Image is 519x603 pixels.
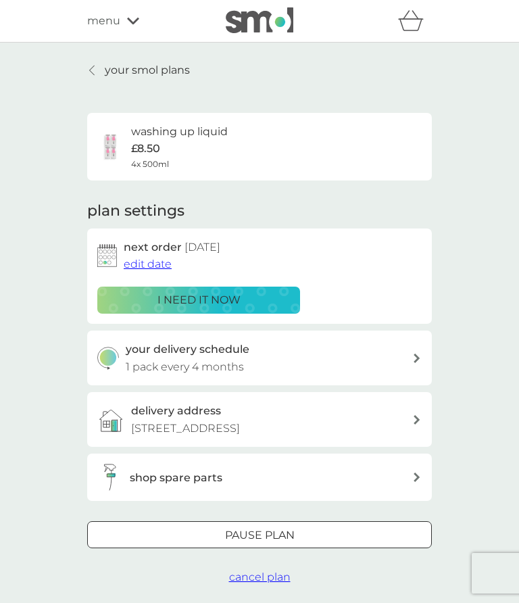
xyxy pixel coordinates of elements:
[130,469,222,487] h3: shop spare parts
[87,454,432,501] button: shop spare parts
[157,291,241,309] p: i need it now
[87,331,432,385] button: your delivery schedule1 pack every 4 months
[124,256,172,273] button: edit date
[87,12,120,30] span: menu
[126,358,244,376] p: 1 pack every 4 months
[124,239,220,256] h2: next order
[229,569,291,586] button: cancel plan
[105,62,190,79] p: your smol plans
[126,341,249,358] h3: your delivery schedule
[229,571,291,583] span: cancel plan
[87,521,432,548] button: Pause plan
[131,420,240,437] p: [STREET_ADDRESS]
[131,402,221,420] h3: delivery address
[226,7,293,33] img: smol
[87,392,432,447] a: delivery address[STREET_ADDRESS]
[124,258,172,270] span: edit date
[97,287,300,314] button: i need it now
[184,241,220,254] span: [DATE]
[87,62,190,79] a: your smol plans
[398,7,432,34] div: basket
[131,158,169,170] span: 4x 500ml
[131,123,228,141] h6: washing up liquid
[131,140,160,158] p: £8.50
[225,527,295,544] p: Pause plan
[87,201,184,222] h2: plan settings
[97,133,124,160] img: washing up liquid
